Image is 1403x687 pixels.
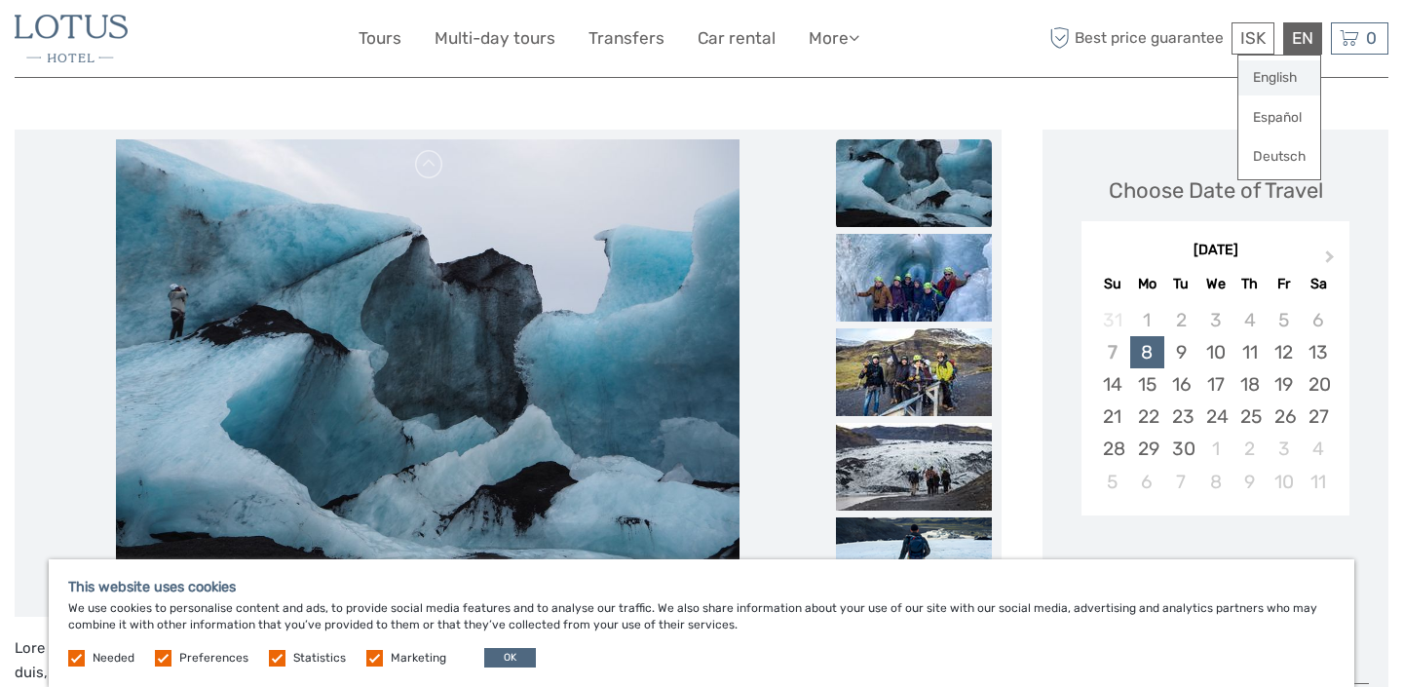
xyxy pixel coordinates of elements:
div: Not available Tuesday, September 2nd, 2025 [1164,304,1198,336]
div: Choose Saturday, October 11th, 2025 [1301,466,1335,498]
button: Next Month [1316,246,1347,277]
div: Choose Sunday, September 14th, 2025 [1095,368,1129,401]
div: Choose Monday, September 15th, 2025 [1130,368,1164,401]
div: Not available Saturday, September 6th, 2025 [1301,304,1335,336]
div: Choose Sunday, September 28th, 2025 [1095,433,1129,465]
div: We [1198,271,1232,297]
div: Not available Sunday, September 7th, 2025 [1095,336,1129,368]
img: 1fcaab4c209d41e89186eefe8a58b167_main_slider.jpg [116,139,739,607]
p: We're away right now. Please check back later! [27,34,220,50]
div: Not available Monday, September 1st, 2025 [1130,304,1164,336]
div: Choose Monday, October 6th, 2025 [1130,466,1164,498]
div: Tu [1164,271,1198,297]
img: c4af8a1ce66448f6b1e61adb08187a24_slider_thumbnail.png [836,517,992,605]
div: We use cookies to personalise content and ads, to provide social media features and to analyse ou... [49,559,1354,687]
div: Not available Thursday, September 4th, 2025 [1232,304,1267,336]
div: EN [1283,22,1322,55]
div: Choose Saturday, October 4th, 2025 [1301,433,1335,465]
span: Best price guarantee [1045,22,1228,55]
div: Choose Wednesday, September 10th, 2025 [1198,336,1232,368]
div: Fr [1267,271,1301,297]
span: Choose a start time [1119,553,1312,584]
div: Choose Monday, September 8th, 2025 [1130,336,1164,368]
div: Not available Wednesday, September 3rd, 2025 [1198,304,1232,336]
label: Marketing [391,650,446,667]
div: month 2025-09 [1087,304,1343,498]
div: Choose Saturday, September 27th, 2025 [1301,401,1335,433]
div: Choose Tuesday, October 7th, 2025 [1164,466,1198,498]
div: Choose Saturday, September 20th, 2025 [1301,368,1335,401]
label: Preferences [179,650,248,667]
div: Mo [1130,271,1164,297]
a: Tours [359,24,401,53]
img: 080a20f4d08346d39cefc638bdee8ab5_slider_thumbnail.jpeg [836,328,992,416]
div: Choose Sunday, October 5th, 2025 [1095,466,1129,498]
span: 0 [1363,28,1380,48]
a: More [809,24,859,53]
div: Choose Wednesday, September 24th, 2025 [1198,401,1232,433]
div: Choose Thursday, September 25th, 2025 [1232,401,1267,433]
div: Choose Sunday, September 21st, 2025 [1095,401,1129,433]
div: Not available Friday, September 5th, 2025 [1267,304,1301,336]
a: Transfers [588,24,664,53]
a: Deutsch [1238,139,1320,174]
div: Th [1232,271,1267,297]
div: Choose Saturday, September 13th, 2025 [1301,336,1335,368]
div: Choose Thursday, September 11th, 2025 [1232,336,1267,368]
button: Open LiveChat chat widget [224,30,247,54]
div: Choose Friday, October 10th, 2025 [1267,466,1301,498]
span: ISK [1240,28,1266,48]
div: Choose Tuesday, September 16th, 2025 [1164,368,1198,401]
div: Choose Monday, September 29th, 2025 [1130,433,1164,465]
div: Choose Tuesday, September 9th, 2025 [1164,336,1198,368]
div: Choose Friday, September 12th, 2025 [1267,336,1301,368]
div: Choose Wednesday, October 1st, 2025 [1198,433,1232,465]
div: Choose Monday, September 22nd, 2025 [1130,401,1164,433]
div: Choose Wednesday, October 8th, 2025 [1198,466,1232,498]
div: Choose Friday, September 26th, 2025 [1267,401,1301,433]
div: Sa [1301,271,1335,297]
div: Choose Thursday, September 18th, 2025 [1232,368,1267,401]
a: Multi-day tours [435,24,555,53]
h5: This website uses cookies [68,579,1335,595]
div: Choose Wednesday, September 17th, 2025 [1198,368,1232,401]
div: Choose Tuesday, September 30th, 2025 [1164,433,1198,465]
div: Choose Friday, October 3rd, 2025 [1267,433,1301,465]
div: Choose Thursday, October 9th, 2025 [1232,466,1267,498]
a: Español [1238,100,1320,135]
a: Car rental [698,24,776,53]
div: Choose Date of Travel [1109,175,1323,206]
a: English [1238,60,1320,95]
img: 1fcaab4c209d41e89186eefe8a58b167_slider_thumbnail.jpg [836,139,992,227]
label: Needed [93,650,134,667]
img: d71c1fa0fb104248a915be109df765e6_slider_thumbnail.jpg [836,423,992,511]
img: 40-5dc62ba0-bbfb-450f-bd65-f0e2175b1aef_logo_small.jpg [15,15,128,62]
div: Choose Friday, September 19th, 2025 [1267,368,1301,401]
div: Su [1095,271,1129,297]
div: Choose Tuesday, September 23rd, 2025 [1164,401,1198,433]
div: Choose Thursday, October 2nd, 2025 [1232,433,1267,465]
div: Not available Sunday, August 31st, 2025 [1095,304,1129,336]
label: Statistics [293,650,346,667]
img: 5e8e67f64f3949ec998438cc691b5d4c_slider_thumbnail.jpeg [836,234,992,322]
div: [DATE] [1081,241,1349,261]
button: OK [484,648,536,668]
